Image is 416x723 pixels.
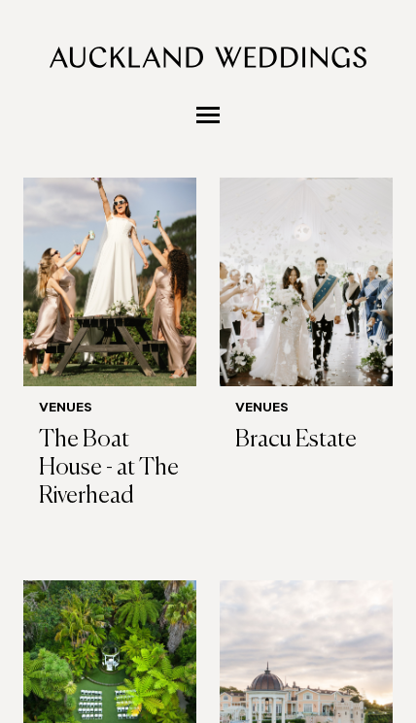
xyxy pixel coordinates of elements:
[50,47,367,68] img: Auckland Weddings Logo
[23,155,196,387] img: Auckland Weddings Venues | The Boat House - at The Riverhead
[23,155,196,526] a: Auckland Weddings Venues | The Boat House - at The Riverhead Venues The Boat House - at The River...
[189,99,227,131] button: Menu
[220,155,393,470] a: Auckland Weddings Venues | Bracu Estate Venues Bracu Estate
[235,402,377,418] h6: Venues
[235,426,377,454] h3: Bracu Estate
[39,426,181,509] h3: The Boat House - at The Riverhead
[39,402,181,418] h6: Venues
[220,155,393,387] img: Auckland Weddings Venues | Bracu Estate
